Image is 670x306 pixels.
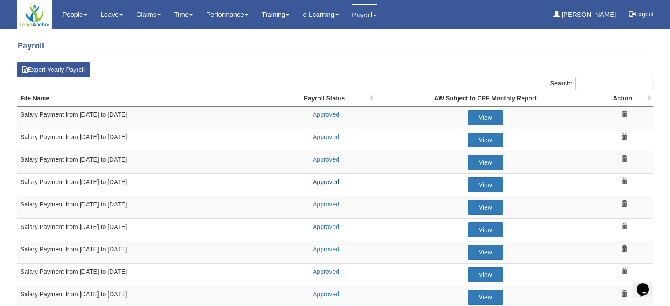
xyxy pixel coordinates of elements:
[276,90,376,107] th: Payroll Status : activate to sort column ascending
[468,177,503,192] a: View
[313,133,339,140] a: Approved
[468,245,503,260] a: View
[468,200,503,215] a: View
[595,90,653,107] th: Action: activate to sort column ascending
[313,291,339,298] a: Approved
[17,90,276,107] th: File Name
[468,110,503,125] a: View
[174,4,193,25] a: Time
[376,90,595,107] th: AW Subject to CPF Monthly Report
[17,263,276,286] td: Salary Payment from [DATE] to [DATE]
[313,156,339,163] a: Approved
[17,241,276,263] td: Salary Payment from [DATE] to [DATE]
[100,4,123,25] a: Leave
[17,218,276,241] td: Salary Payment from [DATE] to [DATE]
[262,4,290,25] a: Training
[17,62,90,77] button: Export Yearly Payroll
[313,223,339,230] a: Approved
[63,4,88,25] a: People
[303,4,339,25] a: e-Learning
[19,2,50,27] img: logo.PNG
[352,4,377,25] a: Payroll
[313,111,339,118] a: Approved
[550,77,653,90] label: Search:
[633,271,661,297] iframe: chat widget
[313,246,339,253] a: Approved
[313,268,339,275] a: Approved
[553,4,616,25] a: [PERSON_NAME]
[313,201,339,208] a: Approved
[17,196,276,218] td: Salary Payment from [DATE] to [DATE]
[575,77,653,90] input: Search:
[206,4,248,25] a: Performance
[136,4,161,25] a: Claims
[622,4,660,25] button: Logout
[313,178,339,185] a: Approved
[17,173,276,196] td: Salary Payment from [DATE] to [DATE]
[17,151,276,173] td: Salary Payment from [DATE] to [DATE]
[17,106,276,129] td: Salary Payment from [DATE] to [DATE]
[468,133,503,147] a: View
[468,267,503,282] a: View
[468,155,503,170] a: View
[17,37,653,55] h4: Payroll
[468,222,503,237] a: View
[468,290,503,305] a: View
[17,129,276,151] td: Salary Payment from [DATE] to [DATE]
